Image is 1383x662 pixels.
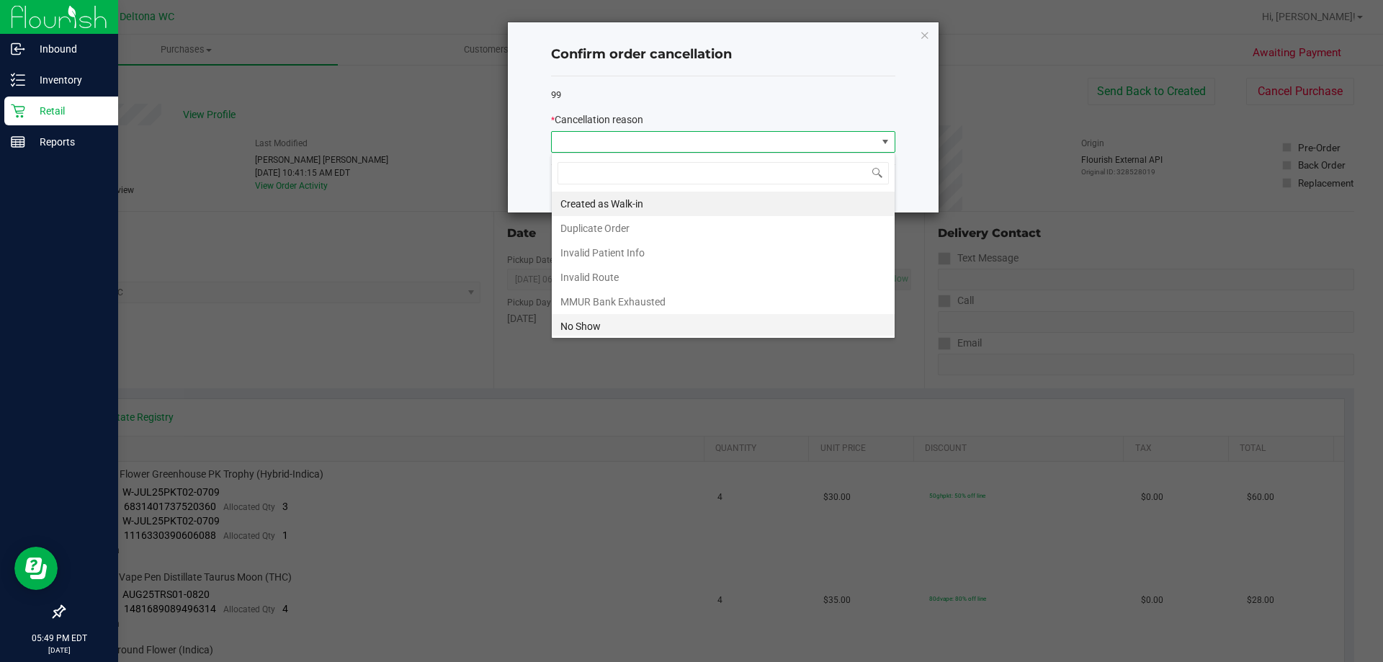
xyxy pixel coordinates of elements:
[552,192,895,216] li: Created as Walk-in
[552,265,895,290] li: Invalid Route
[14,547,58,590] iframe: Resource center
[552,241,895,265] li: Invalid Patient Info
[552,216,895,241] li: Duplicate Order
[555,114,643,125] span: Cancellation reason
[552,314,895,339] li: No Show
[552,290,895,314] li: MMUR Bank Exhausted
[920,26,930,43] button: Close
[551,45,895,64] h4: Confirm order cancellation
[551,89,561,100] span: 99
